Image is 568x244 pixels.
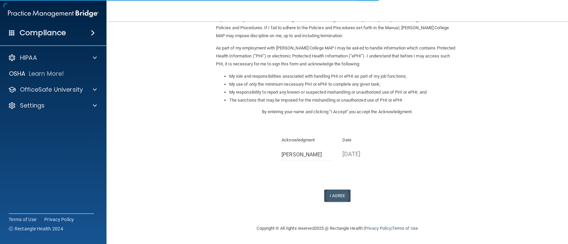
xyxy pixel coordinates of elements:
[8,7,98,20] img: PMB logo
[324,190,351,202] button: I Agree
[282,136,332,144] p: Acknowledgment
[20,86,83,94] p: OfficeSafe University
[216,44,459,68] p: As part of my employment with [PERSON_NAME] College MAP I may be asked to handle information whic...
[8,54,97,62] a: HIPAA
[8,102,97,110] a: Settings
[9,216,36,223] a: Terms of Use
[20,54,37,62] p: HIPAA
[216,108,459,116] p: By entering your name and clicking "I Accept" you accept the Acknowledgment.
[392,226,418,231] a: Terms of Use
[216,218,459,239] div: Copyright © All rights reserved 2025 @ Rectangle Health | |
[453,199,560,225] iframe: Drift Widget Chat Controller
[29,70,64,78] p: Learn More!
[342,148,393,159] p: [DATE]
[20,28,66,38] h4: Compliance
[229,80,459,88] li: My use of only the minimum necessary PHI or ePHI to complete any given task;
[20,102,45,110] p: Settings
[44,216,74,223] a: Privacy Policy
[9,225,63,232] span: Ⓒ Rectangle Health 2024
[282,148,332,161] input: Full Name
[229,72,459,80] li: My role and responsibilities associated with handling PHI or ePHI as part of my job functions;
[229,88,459,96] li: My responsibility to report any known or suspected mishandling or unauthorized use of PHI or ePHI...
[365,226,391,231] a: Privacy Policy
[9,70,26,78] p: OSHA
[342,136,393,144] p: Date
[8,86,97,94] a: OfficeSafe University
[229,96,459,104] li: The sanctions that may be imposed for the mishandling or unauthorized use of PHI or ePHI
